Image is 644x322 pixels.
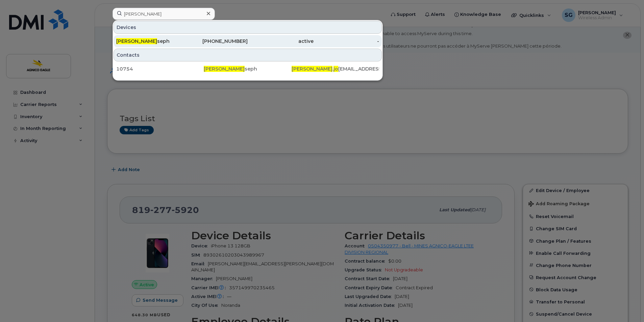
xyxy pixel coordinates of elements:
div: active [248,38,314,45]
div: . [EMAIL_ADDRESS][DOMAIN_NAME] [292,65,379,72]
input: Find something... [113,8,215,20]
span: [PERSON_NAME] [292,66,332,72]
div: seph [204,65,291,72]
div: seph [116,38,182,45]
div: 10754 [116,65,204,72]
div: [PHONE_NUMBER] [182,38,248,45]
span: jo [333,66,338,72]
div: Devices [114,21,382,34]
div: Contacts [114,49,382,61]
span: [PERSON_NAME] [116,38,157,44]
span: [PERSON_NAME] [204,66,245,72]
a: 10754[PERSON_NAME]seph[PERSON_NAME].jo[EMAIL_ADDRESS][DOMAIN_NAME] [114,63,382,75]
div: - [314,38,379,45]
a: [PERSON_NAME]seph[PHONE_NUMBER]active- [114,35,382,47]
